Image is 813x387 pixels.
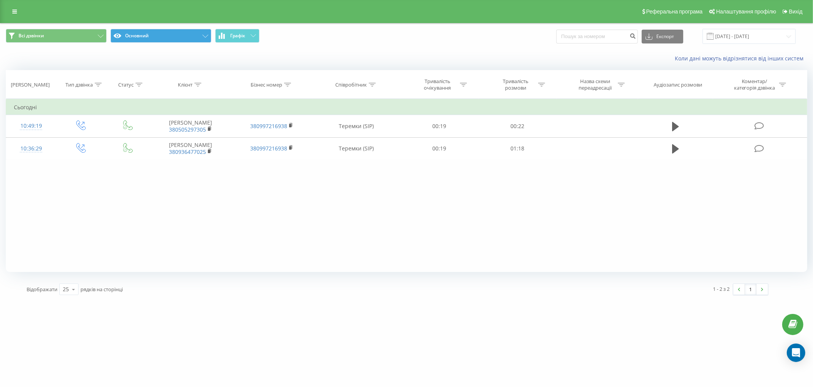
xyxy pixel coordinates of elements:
[14,118,49,133] div: 10:49:19
[787,344,805,362] div: Open Intercom Messenger
[745,284,756,295] a: 1
[732,78,777,91] div: Коментар/категорія дзвінка
[14,141,49,156] div: 10:36:29
[642,30,683,43] button: Експорт
[6,29,107,43] button: Всі дзвінки
[110,29,211,43] button: Основний
[495,78,536,91] div: Тривалість розмови
[675,55,807,62] a: Коли дані можуть відрізнятися вiд інших систем
[251,82,282,88] div: Бізнес номер
[654,82,702,88] div: Аудіозапис розмови
[478,115,557,137] td: 00:22
[417,78,458,91] div: Тривалість очікування
[313,137,400,160] td: Теремки (SIP)
[713,285,729,293] div: 1 - 2 з 2
[400,137,478,160] td: 00:19
[6,100,807,115] td: Сьогодні
[150,137,231,160] td: [PERSON_NAME]
[250,145,287,152] a: 380997216938
[63,285,69,293] div: 25
[400,115,478,137] td: 00:19
[575,78,616,91] div: Назва схеми переадресації
[150,115,231,137] td: [PERSON_NAME]
[27,286,57,293] span: Відображати
[169,126,206,133] a: 380505297305
[65,82,93,88] div: Тип дзвінка
[789,8,803,15] span: Вихід
[169,148,206,155] a: 380936477025
[478,137,557,160] td: 01:18
[215,29,259,43] button: Графік
[250,122,287,130] a: 380997216938
[646,8,703,15] span: Реферальна програма
[118,82,134,88] div: Статус
[313,115,400,137] td: Теремки (SIP)
[11,82,50,88] div: [PERSON_NAME]
[556,30,638,43] input: Пошук за номером
[18,33,44,39] span: Всі дзвінки
[178,82,192,88] div: Клієнт
[80,286,123,293] span: рядків на сторінці
[716,8,776,15] span: Налаштування профілю
[230,33,245,38] span: Графік
[335,82,367,88] div: Співробітник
